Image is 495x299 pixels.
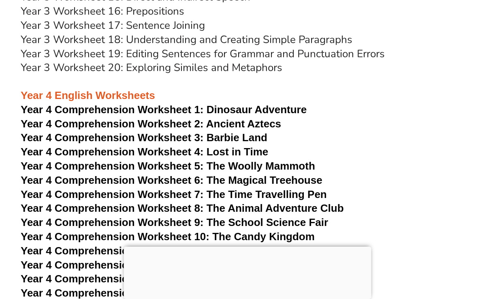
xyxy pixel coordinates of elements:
a: Year 4 Comprehension Worksheet 6: The Magical Treehouse [21,174,322,186]
a: Year 4 Comprehension Worksheet 3: Barbie Land [21,131,267,144]
a: Year 4 Comprehension Worksheet 9: The School Science Fair [21,216,328,228]
a: Year 4 Comprehension Worksheet 10: The Candy Kingdom [21,230,315,243]
a: Year 4 Comprehension Worksheet 12: The Flying Adventure [21,259,320,271]
a: Year 4 Comprehension Worksheet 1: Dinosaur Adventure [21,103,307,116]
a: Year 3 Worksheet 19: Editing Sentences for Grammar and Punctuation Errors [21,47,385,61]
a: Year 4 Comprehension Worksheet 7: The Time Travelling Pen [21,188,327,200]
a: Year 3 Worksheet 18: Understanding and Creating Simple Paragraphs [21,32,352,47]
a: Year 4 Comprehension Worksheet 2: Ancient Aztecs [21,118,281,130]
span: Dinosaur Adventure [207,103,307,116]
a: Year 4 Comprehension Worksheet 11: The School Play [21,245,294,257]
a: Year 4 Comprehension Worksheet 5: The Woolly Mammoth [21,160,315,172]
a: Year 4 Comprehension Worksheet 14: Lost in a Museum [21,287,301,299]
a: Year 3 Worksheet 20: Exploring Similes and Metaphors [21,60,282,75]
iframe: Chat Widget [356,207,495,299]
a: Year 4 Comprehension Worksheet 8: The Animal Adventure Club [21,202,344,214]
a: Year 3 Worksheet 16: Prepositions [21,4,184,18]
a: Year 4 Comprehension Worksheet 13: The Lost Book [21,273,286,285]
h3: Year 4 English Worksheets [21,75,474,103]
a: Year 3 Worksheet 17: Sentence Joining [21,18,205,32]
a: Year 4 Comprehension Worksheet 4: Lost in Time [21,146,268,158]
iframe: Advertisement [124,247,371,297]
span: Year 4 Comprehension Worksheet 1: [21,103,204,116]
